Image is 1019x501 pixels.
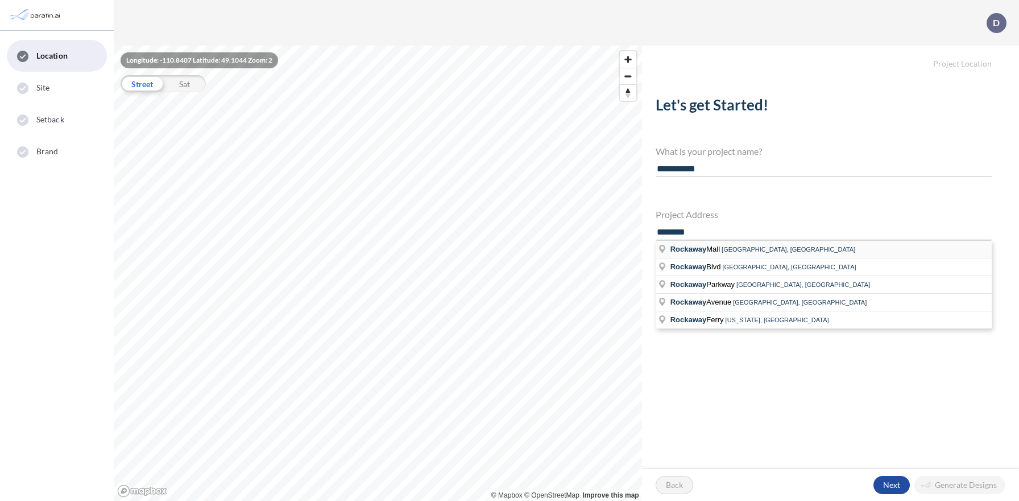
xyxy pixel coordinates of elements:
[723,264,856,270] span: [GEOGRAPHIC_DATA], [GEOGRAPHIC_DATA]
[722,246,855,253] span: [GEOGRAPHIC_DATA], [GEOGRAPHIC_DATA]
[873,476,910,494] button: Next
[620,68,636,84] button: Zoom out
[726,317,829,323] span: [US_STATE], [GEOGRAPHIC_DATA]
[582,491,639,499] a: Improve this map
[9,5,64,26] img: Parafin
[733,299,867,306] span: [GEOGRAPHIC_DATA], [GEOGRAPHIC_DATA]
[656,209,992,220] h4: Project Address
[491,491,523,499] a: Mapbox
[656,146,992,157] h4: What is your project name?
[670,245,707,253] span: Rockaway
[620,84,636,101] button: Reset bearing to north
[36,146,59,157] span: Brand
[620,51,636,68] button: Zoom in
[670,262,707,271] span: Rockaway
[670,298,707,306] span: Rockaway
[36,82,49,93] span: Site
[656,96,992,118] h2: Let's get Started!
[117,484,167,498] a: Mapbox homepage
[670,245,722,253] span: Mall
[670,315,726,324] span: Ferry
[114,46,642,501] canvas: Map
[121,52,278,68] div: Longitude: -110.8407 Latitude: 49.1044 Zoom: 2
[736,281,870,288] span: [GEOGRAPHIC_DATA], [GEOGRAPHIC_DATA]
[36,114,64,125] span: Setback
[524,491,579,499] a: OpenStreetMap
[670,315,707,324] span: Rockaway
[163,75,206,92] div: Sat
[993,18,1000,28] p: D
[670,262,723,271] span: Blvd
[642,46,1019,69] h5: Project Location
[883,479,900,491] p: Next
[670,298,733,306] span: Avenue
[670,280,736,289] span: Parkway
[36,50,68,61] span: Location
[670,280,707,289] span: Rockaway
[121,75,163,92] div: Street
[620,85,636,101] span: Reset bearing to north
